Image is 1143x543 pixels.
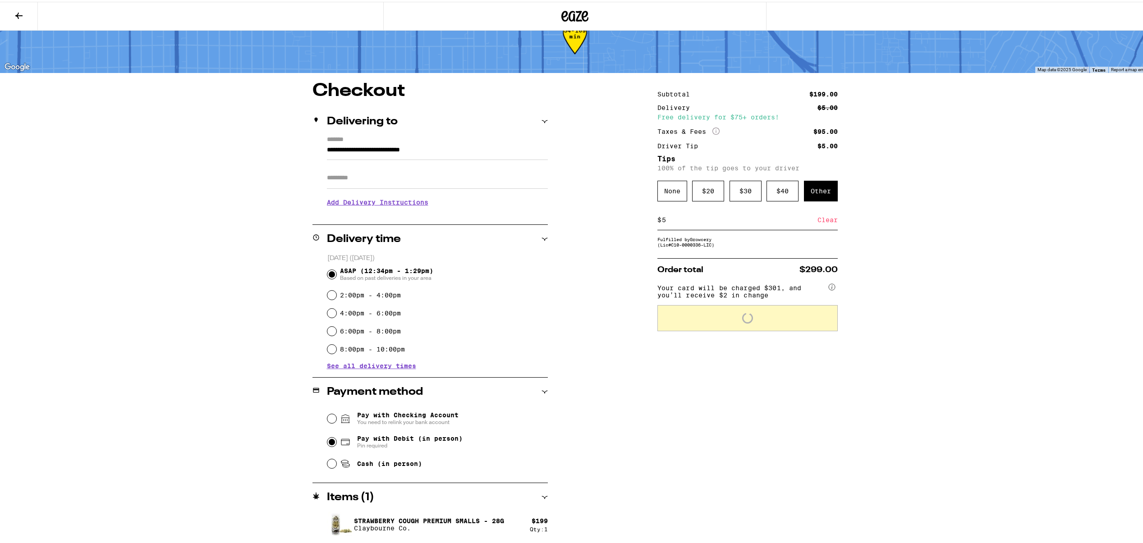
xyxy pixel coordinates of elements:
[357,417,459,424] span: You need to relink your bank account
[354,523,504,530] p: Claybourne Co.
[657,112,838,119] div: Free delivery for $75+ orders!
[563,26,587,59] div: 54-109 min
[327,385,423,396] h2: Payment method
[692,179,724,200] div: $ 20
[661,214,817,222] input: 0
[1092,65,1106,71] a: Terms
[799,264,838,272] span: $299.00
[657,126,720,134] div: Taxes & Fees
[809,89,838,96] div: $199.00
[340,290,401,297] label: 2:00pm - 4:00pm
[357,433,463,440] span: Pay with Debit (in person)
[813,127,838,133] div: $95.00
[817,103,838,109] div: $5.00
[327,510,352,535] img: Strawberry Cough Premium Smalls - 28g
[657,279,827,297] span: Your card will be charged $301, and you’ll receive $2 in change
[340,265,433,280] span: ASAP (12:34pm - 1:29pm)
[1037,65,1087,70] span: Map data ©2025 Google
[5,6,65,14] span: Hi. Need any help?
[2,59,32,71] img: Google
[340,273,433,280] span: Based on past deliveries in your area
[657,208,661,228] div: $
[804,179,838,200] div: Other
[657,163,838,170] p: 100% of the tip goes to your driver
[730,179,762,200] div: $ 30
[357,440,463,447] span: Pin required
[327,211,548,218] p: We'll contact you at [PHONE_NUMBER] when we arrive
[357,458,422,465] span: Cash (in person)
[357,410,459,424] span: Pay with Checking Account
[657,89,696,96] div: Subtotal
[657,179,687,200] div: None
[657,103,696,109] div: Delivery
[327,252,548,261] p: [DATE] ([DATE])
[657,141,704,147] div: Driver Tip
[817,208,838,228] div: Clear
[327,361,416,367] button: See all delivery times
[327,114,398,125] h2: Delivering to
[312,80,548,98] h1: Checkout
[657,235,838,246] div: Fulfilled by Growcery (Lic# C10-0000336-LIC )
[2,59,32,71] a: Open this area in Google Maps (opens a new window)
[657,154,838,161] h5: Tips
[340,344,405,351] label: 8:00pm - 10:00pm
[327,490,374,501] h2: Items ( 1 )
[657,264,703,272] span: Order total
[327,232,401,243] h2: Delivery time
[327,190,548,211] h3: Add Delivery Instructions
[340,308,401,315] label: 4:00pm - 6:00pm
[767,179,799,200] div: $ 40
[354,516,504,523] p: Strawberry Cough Premium Smalls - 28g
[817,141,838,147] div: $5.00
[340,326,401,333] label: 6:00pm - 8:00pm
[530,525,548,530] div: Qty: 1
[532,516,548,523] div: $ 199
